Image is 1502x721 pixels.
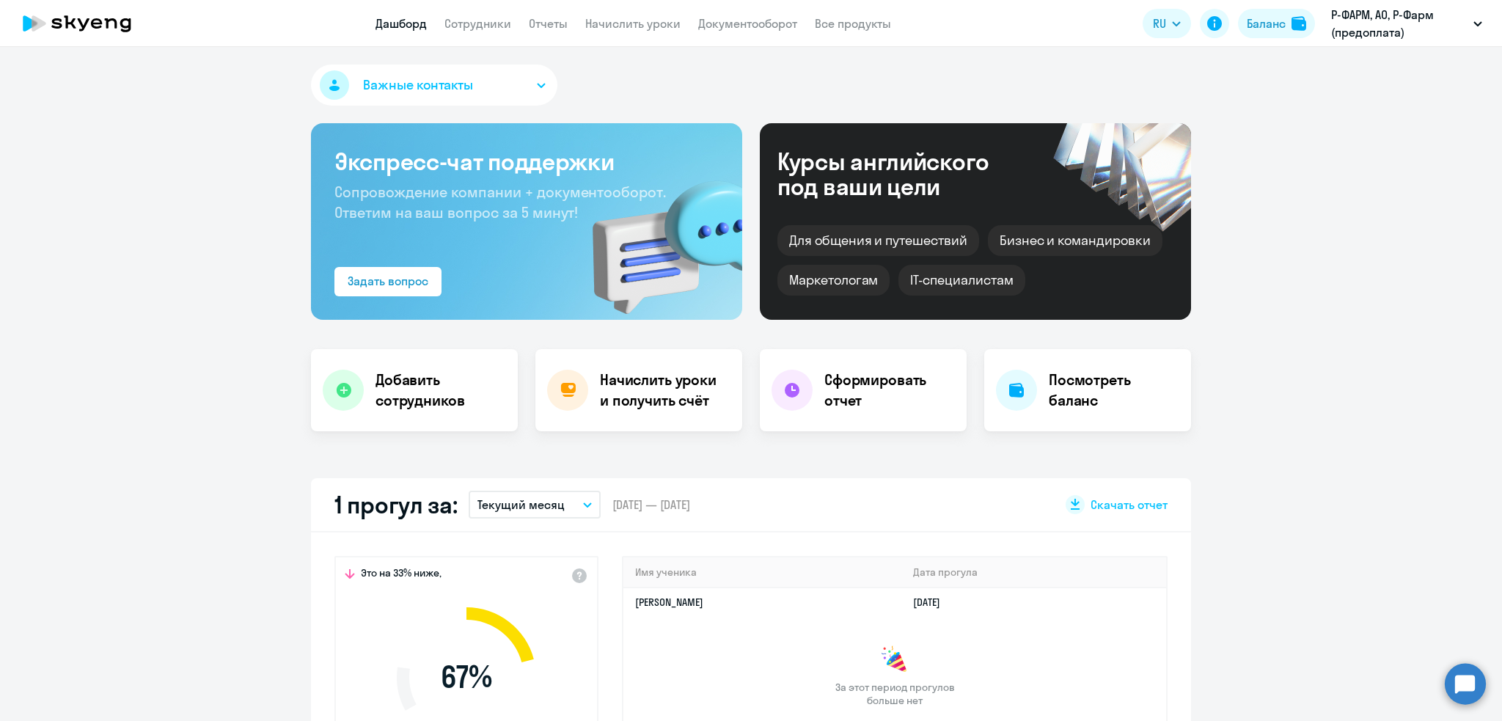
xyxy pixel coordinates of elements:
h2: 1 прогул за: [334,490,457,519]
p: Р-ФАРМ, АО, Р-Фарм (предоплата) [1331,6,1468,41]
a: Отчеты [529,16,568,31]
span: RU [1153,15,1166,32]
th: Имя ученика [623,557,901,588]
button: Балансbalance [1238,9,1315,38]
a: [DATE] [913,596,952,609]
h4: Начислить уроки и получить счёт [600,370,728,411]
a: Сотрудники [444,16,511,31]
img: congrats [880,645,909,675]
span: За этот период прогулов больше нет [833,681,956,707]
span: Важные контакты [363,76,473,95]
div: Курсы английского под ваши цели [777,149,1028,199]
button: Р-ФАРМ, АО, Р-Фарм (предоплата) [1324,6,1490,41]
div: Маркетологам [777,265,890,296]
h4: Посмотреть баланс [1049,370,1179,411]
span: 67 % [382,659,551,695]
button: Важные контакты [311,65,557,106]
div: IT-специалистам [898,265,1025,296]
img: bg-img [571,155,742,320]
span: [DATE] — [DATE] [612,497,690,513]
h3: Экспресс-чат поддержки [334,147,719,176]
th: Дата прогула [901,557,1166,588]
h4: Добавить сотрудников [375,370,506,411]
span: Это на 33% ниже, [361,566,442,584]
button: Задать вопрос [334,267,442,296]
a: Все продукты [815,16,891,31]
div: Бизнес и командировки [988,225,1162,256]
button: Текущий месяц [469,491,601,519]
span: Сопровождение компании + документооборот. Ответим на ваш вопрос за 5 минут! [334,183,666,222]
span: Скачать отчет [1091,497,1168,513]
a: Документооборот [698,16,797,31]
p: Текущий месяц [477,496,565,513]
div: Баланс [1247,15,1286,32]
a: Начислить уроки [585,16,681,31]
a: [PERSON_NAME] [635,596,703,609]
div: Задать вопрос [348,272,428,290]
h4: Сформировать отчет [824,370,955,411]
img: balance [1292,16,1306,31]
div: Для общения и путешествий [777,225,979,256]
button: RU [1143,9,1191,38]
a: Дашборд [375,16,427,31]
